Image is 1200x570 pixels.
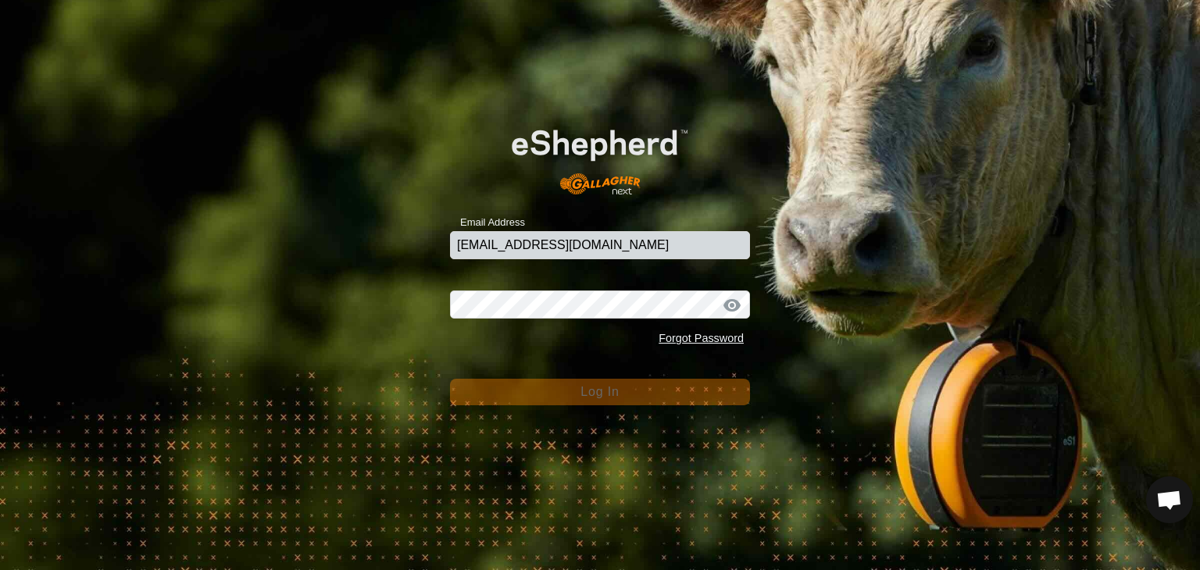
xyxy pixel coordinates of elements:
a: Open chat [1146,476,1193,523]
button: Log In [450,379,750,405]
label: Email Address [450,215,525,230]
img: E-shepherd Logo [480,105,720,207]
a: Forgot Password [659,332,744,344]
span: Log In [580,385,619,398]
input: Email Address [450,231,750,259]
